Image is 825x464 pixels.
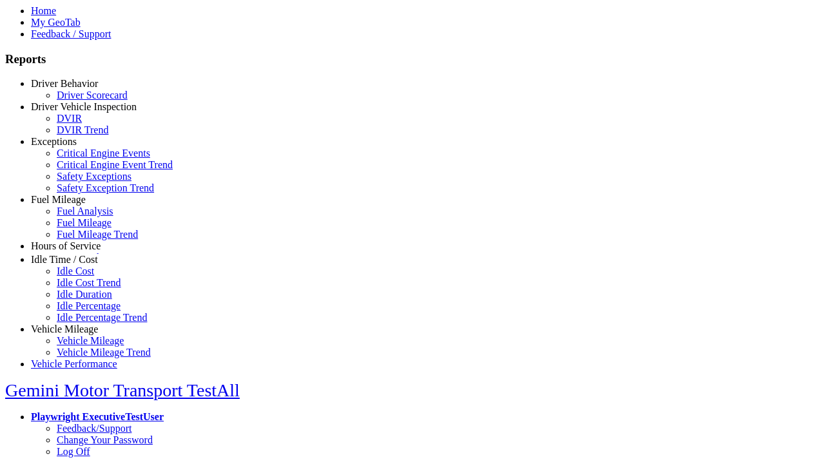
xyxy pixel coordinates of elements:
[31,194,86,205] a: Fuel Mileage
[57,90,128,101] a: Driver Scorecard
[57,229,138,240] a: Fuel Mileage Trend
[57,217,112,228] a: Fuel Mileage
[31,358,117,369] a: Vehicle Performance
[57,277,121,288] a: Idle Cost Trend
[57,335,124,346] a: Vehicle Mileage
[57,171,131,182] a: Safety Exceptions
[31,78,98,89] a: Driver Behavior
[31,17,81,28] a: My GeoTab
[5,52,820,66] h3: Reports
[57,423,131,434] a: Feedback/Support
[31,5,56,16] a: Home
[57,252,164,263] a: HOS Explanation Reports
[57,266,94,276] a: Idle Cost
[5,380,240,400] a: Gemini Motor Transport TestAll
[57,113,82,124] a: DVIR
[31,101,137,112] a: Driver Vehicle Inspection
[31,240,101,251] a: Hours of Service
[57,148,150,159] a: Critical Engine Events
[57,446,90,457] a: Log Off
[31,411,164,422] a: Playwright ExecutiveTestUser
[57,159,173,170] a: Critical Engine Event Trend
[31,28,111,39] a: Feedback / Support
[57,434,153,445] a: Change Your Password
[57,312,147,323] a: Idle Percentage Trend
[57,182,154,193] a: Safety Exception Trend
[31,324,98,334] a: Vehicle Mileage
[57,206,113,217] a: Fuel Analysis
[57,300,121,311] a: Idle Percentage
[57,124,108,135] a: DVIR Trend
[31,136,77,147] a: Exceptions
[31,254,98,265] a: Idle Time / Cost
[57,289,112,300] a: Idle Duration
[57,347,151,358] a: Vehicle Mileage Trend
